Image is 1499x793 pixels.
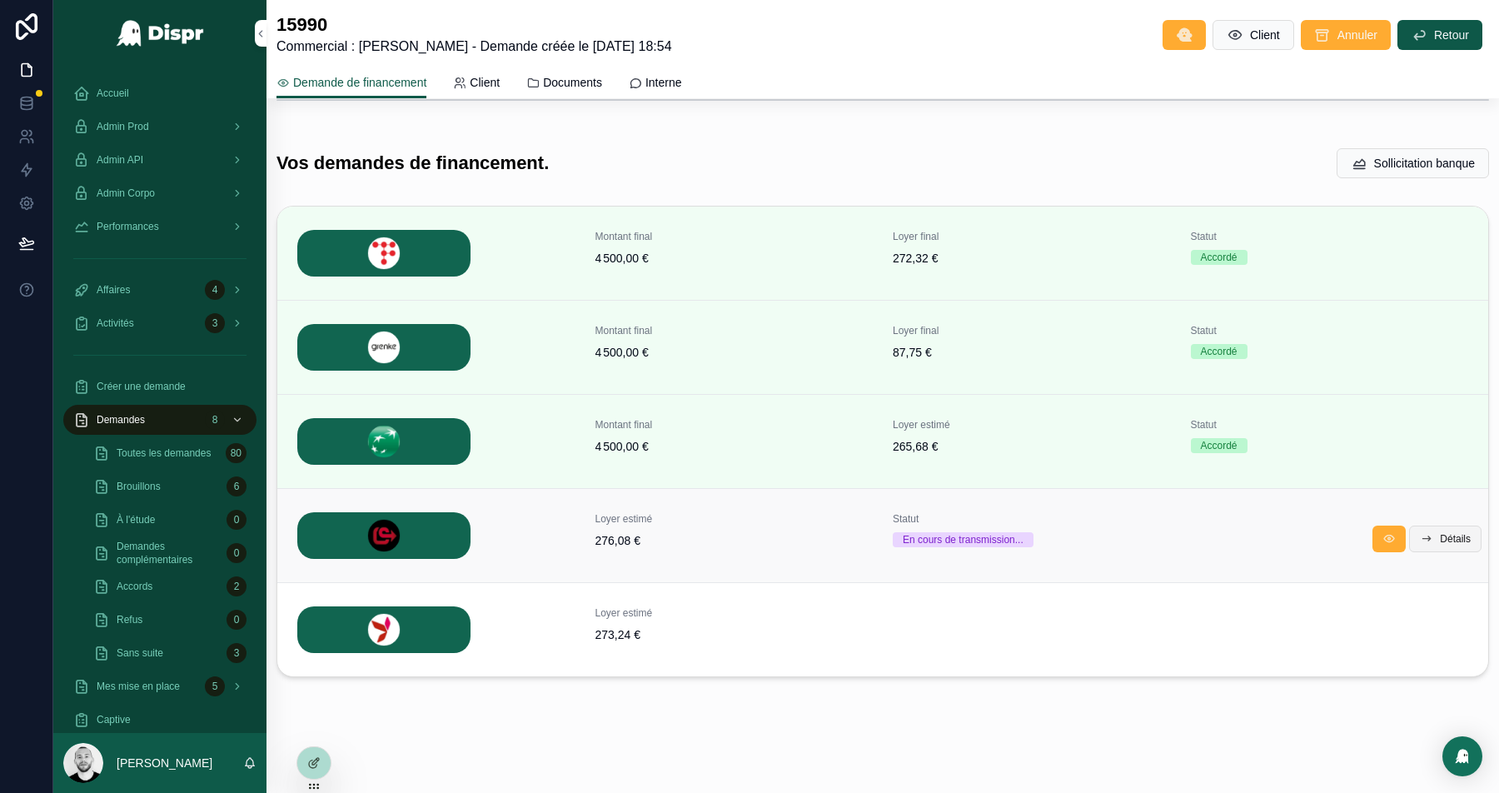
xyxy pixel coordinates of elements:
button: Annuler [1301,20,1391,50]
img: LEASECOM.png [297,230,471,277]
button: Sollicitation banque [1337,148,1489,178]
span: Loyer estimé [595,512,874,526]
div: 8 [205,410,225,430]
img: BNP.png [297,418,471,465]
a: Demandes complémentaires0 [83,538,256,568]
div: 2 [227,576,247,596]
span: Documents [543,74,602,91]
div: 5 [205,676,225,696]
span: Loyer final [893,230,1171,243]
a: Interne [629,67,682,101]
span: Détails [1440,532,1471,546]
a: Admin API [63,145,256,175]
a: Toutes les demandes80 [83,438,256,468]
span: Admin API [97,153,143,167]
span: Accueil [97,87,129,100]
span: Loyer estimé [595,606,874,620]
span: Captive [97,713,131,726]
div: 3 [227,643,247,663]
span: Loyer estimé [893,418,1171,431]
span: Mes mise en place [97,680,180,693]
a: Captive [63,705,256,735]
span: Client [470,74,500,91]
div: 6 [227,476,247,496]
span: Activités [97,317,134,330]
span: Demandes [97,413,145,426]
span: Admin Corpo [97,187,155,200]
a: Documents [526,67,602,101]
h1: 15990 [276,13,672,37]
div: 0 [227,610,247,630]
span: Commercial : [PERSON_NAME] - Demande créée le [DATE] 18:54 [276,37,672,57]
div: Accordé [1201,344,1238,359]
span: 87,75 € [893,344,1171,361]
span: Admin Prod [97,120,149,133]
h1: Vos demandes de financement. [276,152,549,175]
a: Performances [63,212,256,242]
span: Toutes les demandes [117,446,211,460]
a: À l'étude0 [83,505,256,535]
span: Statut [1191,324,1469,337]
a: Demande de financement [276,67,426,99]
span: Annuler [1337,27,1377,43]
a: Admin Prod [63,112,256,142]
span: Demande de financement [293,74,426,91]
div: En cours de transmission... [903,532,1023,547]
button: Client [1213,20,1294,50]
span: 276,08 € [595,532,874,549]
a: Refus0 [83,605,256,635]
div: scrollable content [53,67,266,733]
button: Retour [1397,20,1482,50]
span: Affaires [97,283,130,297]
span: Refus [117,613,142,626]
img: LOCAM.png [297,512,471,559]
a: Client [453,67,500,101]
span: Retour [1434,27,1469,43]
span: Créer une demande [97,380,186,393]
span: Montant final [595,324,874,337]
span: 4 500,00 € [595,250,874,267]
span: 4 500,00 € [595,438,874,455]
span: Montant final [595,418,874,431]
div: Accordé [1201,250,1238,265]
span: Statut [1191,230,1469,243]
span: Interne [645,74,682,91]
span: 272,32 € [893,250,1171,267]
a: Mes mise en place5 [63,671,256,701]
a: Accords2 [83,571,256,601]
span: 265,68 € [893,438,1171,455]
span: Sans suite [117,646,163,660]
div: Open Intercom Messenger [1442,736,1482,776]
img: MUTUALEASE.png [297,606,471,653]
div: 0 [227,510,247,530]
span: 4 500,00 € [595,344,874,361]
a: Sans suite3 [83,638,256,668]
img: App logo [116,20,205,47]
a: Admin Corpo [63,178,256,208]
div: 80 [226,443,247,463]
a: Activités3 [63,308,256,338]
div: 0 [227,543,247,563]
a: Créer une demande [63,372,256,401]
span: Statut [893,512,1171,526]
span: Performances [97,220,159,233]
span: Loyer final [893,324,1171,337]
div: Accordé [1201,438,1238,453]
img: GREN.png [297,324,471,371]
a: Affaires4 [63,275,256,305]
div: 4 [205,280,225,300]
div: 3 [205,313,225,333]
a: Demandes8 [63,405,256,435]
button: Détails [1409,526,1482,552]
span: À l'étude [117,513,155,526]
span: Demandes complémentaires [117,540,220,566]
a: Accueil [63,78,256,108]
a: Brouillons6 [83,471,256,501]
span: Client [1250,27,1280,43]
span: Accords [117,580,152,593]
span: 273,24 € [595,626,874,643]
span: Brouillons [117,480,161,493]
span: Sollicitation banque [1374,155,1475,172]
p: [PERSON_NAME] [117,755,212,771]
span: Montant final [595,230,874,243]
